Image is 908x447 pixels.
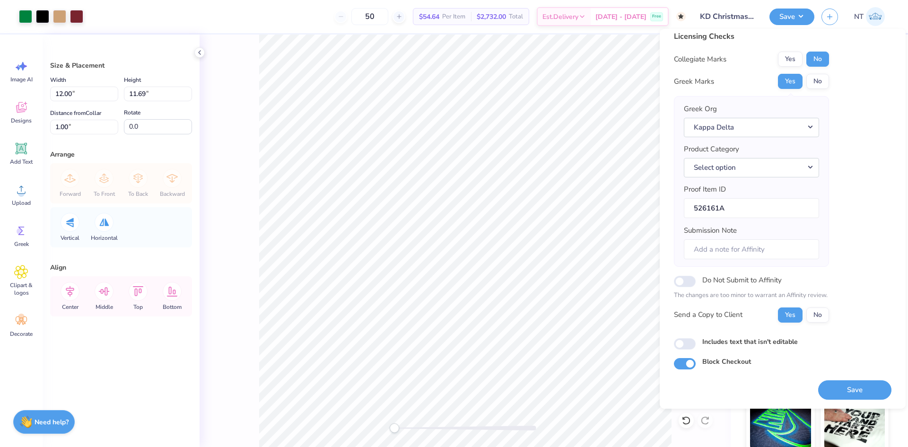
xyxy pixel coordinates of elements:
[390,423,399,433] div: Accessibility label
[674,309,742,320] div: Send a Copy to Client
[442,12,465,22] span: Per Item
[50,107,101,119] label: Distance from Collar
[124,107,140,118] label: Rotate
[684,144,739,155] label: Product Category
[806,74,829,89] button: No
[419,12,439,22] span: $54.64
[806,52,829,67] button: No
[702,337,798,347] label: Includes text that isn't editable
[14,240,29,248] span: Greek
[542,12,578,22] span: Est. Delivery
[595,12,646,22] span: [DATE] - [DATE]
[62,303,79,311] span: Center
[50,263,192,272] div: Align
[674,54,726,65] div: Collegiate Marks
[10,158,33,166] span: Add Text
[778,74,803,89] button: Yes
[351,8,388,25] input: – –
[163,303,182,311] span: Bottom
[6,281,37,297] span: Clipart & logos
[10,76,33,83] span: Image AI
[866,7,885,26] img: Nestor Talens
[12,199,31,207] span: Upload
[854,11,864,22] span: NT
[50,149,192,159] div: Arrange
[778,307,803,323] button: Yes
[674,76,714,87] div: Greek Marks
[96,303,113,311] span: Middle
[674,31,829,42] div: Licensing Checks
[50,61,192,70] div: Size & Placement
[684,118,819,137] button: Kappa Delta
[91,234,118,242] span: Horizontal
[684,184,726,195] label: Proof Item ID
[11,117,32,124] span: Designs
[61,234,79,242] span: Vertical
[50,74,66,86] label: Width
[10,330,33,338] span: Decorate
[850,7,889,26] a: NT
[769,9,814,25] button: Save
[133,303,143,311] span: Top
[35,418,69,427] strong: Need help?
[124,74,141,86] label: Height
[806,307,829,323] button: No
[818,380,891,400] button: Save
[693,7,762,26] input: Untitled Design
[702,274,782,286] label: Do Not Submit to Affinity
[684,158,819,177] button: Select option
[702,357,751,367] label: Block Checkout
[674,291,829,300] p: The changes are too minor to warrant an Affinity review.
[652,13,661,20] span: Free
[477,12,506,22] span: $2,732.00
[509,12,523,22] span: Total
[684,239,819,260] input: Add a note for Affinity
[778,52,803,67] button: Yes
[684,104,717,114] label: Greek Org
[684,225,737,236] label: Submission Note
